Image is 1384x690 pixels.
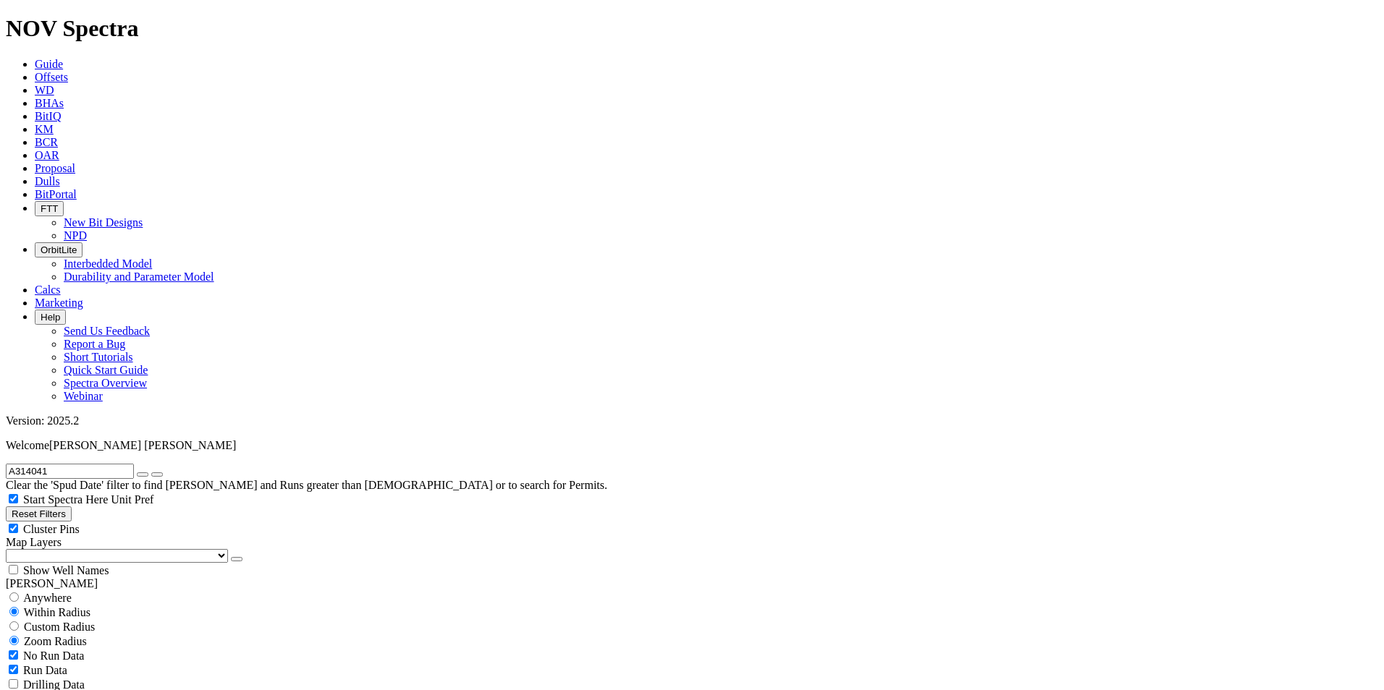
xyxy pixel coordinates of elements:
[6,536,62,548] span: Map Layers
[35,149,59,161] a: OAR
[23,564,109,576] span: Show Well Names
[35,162,75,174] a: Proposal
[64,338,125,350] a: Report a Bug
[35,97,64,109] a: BHAs
[6,506,72,521] button: Reset Filters
[49,439,236,451] span: [PERSON_NAME] [PERSON_NAME]
[35,284,61,296] a: Calcs
[23,592,72,604] span: Anywhere
[64,390,103,402] a: Webinar
[6,15,1378,42] h1: NOV Spectra
[23,523,80,535] span: Cluster Pins
[35,201,64,216] button: FTT
[41,312,60,323] span: Help
[6,479,607,491] span: Clear the 'Spud Date' filter to find [PERSON_NAME] and Runs greater than [DEMOGRAPHIC_DATA] or to...
[24,606,90,618] span: Within Radius
[23,664,67,676] span: Run Data
[23,649,84,662] span: No Run Data
[35,84,54,96] a: WD
[35,58,63,70] a: Guide
[24,635,87,647] span: Zoom Radius
[35,310,66,325] button: Help
[64,257,152,270] a: Interbedded Model
[35,188,77,200] a: BitPortal
[64,229,87,242] a: NPD
[6,439,1378,452] p: Welcome
[64,216,143,229] a: New Bit Designs
[41,244,77,255] span: OrbitLite
[35,175,60,187] a: Dulls
[9,494,18,503] input: Start Spectra Here
[41,203,58,214] span: FTT
[6,577,1378,590] div: [PERSON_NAME]
[64,364,148,376] a: Quick Start Guide
[35,297,83,309] a: Marketing
[6,414,1378,427] div: Version: 2025.2
[111,493,153,506] span: Unit Pref
[64,377,147,389] a: Spectra Overview
[35,110,61,122] a: BitIQ
[35,136,58,148] a: BCR
[64,325,150,337] a: Send Us Feedback
[24,621,95,633] span: Custom Radius
[64,351,133,363] a: Short Tutorials
[35,71,68,83] a: Offsets
[23,493,108,506] span: Start Spectra Here
[35,123,54,135] a: KM
[6,464,134,479] input: Search
[64,271,214,283] a: Durability and Parameter Model
[35,242,83,257] button: OrbitLite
